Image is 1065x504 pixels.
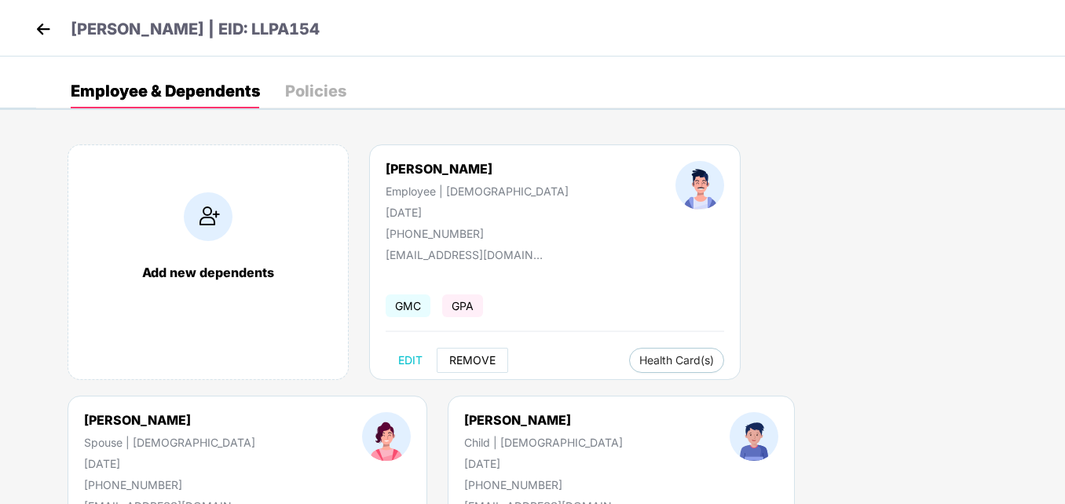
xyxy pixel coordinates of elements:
[398,354,423,367] span: EDIT
[629,348,724,373] button: Health Card(s)
[464,457,623,470] div: [DATE]
[362,412,411,461] img: profileImage
[71,83,260,99] div: Employee & Dependents
[464,436,623,449] div: Child | [DEMOGRAPHIC_DATA]
[84,478,255,491] div: [PHONE_NUMBER]
[442,294,483,317] span: GPA
[675,161,724,210] img: profileImage
[386,227,569,240] div: [PHONE_NUMBER]
[730,412,778,461] img: profileImage
[184,192,232,241] img: addIcon
[639,356,714,364] span: Health Card(s)
[464,412,623,428] div: [PERSON_NAME]
[437,348,508,373] button: REMOVE
[386,161,569,177] div: [PERSON_NAME]
[31,17,55,41] img: back
[386,248,543,261] div: [EMAIL_ADDRESS][DOMAIN_NAME]
[464,478,623,491] div: [PHONE_NUMBER]
[449,354,496,367] span: REMOVE
[285,83,346,99] div: Policies
[84,457,255,470] div: [DATE]
[84,436,255,449] div: Spouse | [DEMOGRAPHIC_DATA]
[386,294,430,317] span: GMC
[386,184,569,198] div: Employee | [DEMOGRAPHIC_DATA]
[84,412,255,428] div: [PERSON_NAME]
[71,17,320,42] p: [PERSON_NAME] | EID: LLPA154
[386,206,569,219] div: [DATE]
[386,348,435,373] button: EDIT
[84,265,332,280] div: Add new dependents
